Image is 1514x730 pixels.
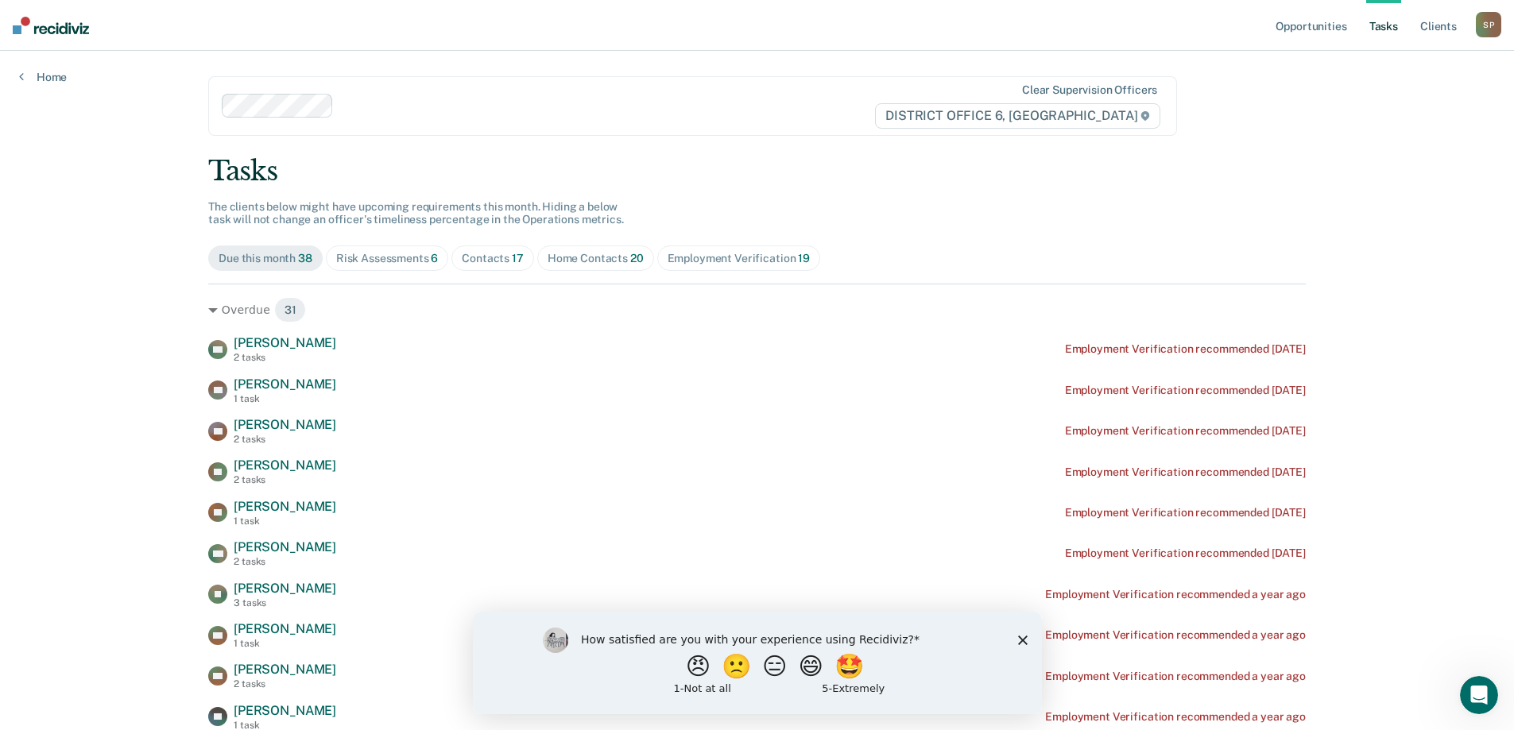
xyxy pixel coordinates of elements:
div: 1 task [234,393,336,404]
div: 2 tasks [234,556,336,567]
iframe: Survey by Kim from Recidiviz [473,612,1042,714]
span: [PERSON_NAME] [234,581,336,596]
div: Employment Verification recommended [DATE] [1065,547,1306,560]
div: S P [1476,12,1501,37]
span: [PERSON_NAME] [234,377,336,392]
div: Employment Verification recommended [DATE] [1065,384,1306,397]
div: Employment Verification recommended [DATE] [1065,424,1306,438]
div: Employment Verification recommended a year ago [1045,628,1306,642]
div: Due this month [219,252,312,265]
div: 1 task [234,516,336,527]
div: 2 tasks [234,474,336,485]
button: SP [1476,12,1501,37]
span: [PERSON_NAME] [234,499,336,514]
div: 2 tasks [234,678,336,689]
div: Employment Verification recommended [DATE] [1065,342,1306,356]
div: Employment Verification recommended a year ago [1045,670,1306,683]
div: Overdue 31 [208,297,1306,323]
div: Employment Verification [668,252,810,265]
span: DISTRICT OFFICE 6, [GEOGRAPHIC_DATA] [875,103,1160,129]
span: 20 [630,252,644,265]
div: Employment Verification recommended [DATE] [1065,506,1306,519]
a: Home [19,70,67,84]
iframe: Intercom live chat [1460,676,1498,714]
div: 2 tasks [234,352,336,363]
div: Risk Assessments [336,252,439,265]
div: 1 task [234,638,336,649]
div: Contacts [462,252,524,265]
span: 19 [798,252,810,265]
div: Employment Verification recommended a year ago [1045,710,1306,724]
span: [PERSON_NAME] [234,335,336,350]
div: Home Contacts [548,252,644,265]
span: [PERSON_NAME] [234,417,336,432]
div: Employment Verification recommended a year ago [1045,588,1306,601]
div: 3 tasks [234,597,336,608]
span: 6 [431,252,438,265]
span: [PERSON_NAME] [234,621,336,636]
div: Clear supervision officers [1022,83,1157,97]
span: 38 [298,252,312,265]
div: Employment Verification recommended [DATE] [1065,465,1306,479]
div: 2 tasks [234,434,336,445]
span: [PERSON_NAME] [234,662,336,677]
span: 17 [512,252,524,265]
span: [PERSON_NAME] [234,539,336,554]
div: Tasks [208,155,1306,187]
span: The clients below might have upcoming requirements this month. Hiding a below task will not chang... [208,200,624,226]
img: Recidiviz [13,17,89,34]
span: [PERSON_NAME] [234,458,336,473]
span: 31 [274,297,307,323]
span: [PERSON_NAME] [234,703,336,718]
